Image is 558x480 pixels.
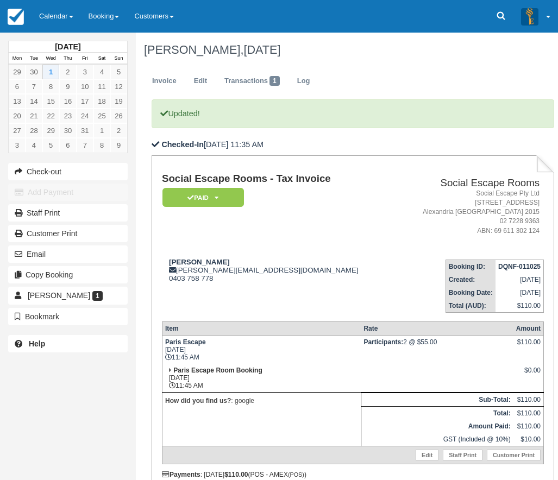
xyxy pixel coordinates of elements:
[59,79,76,94] a: 9
[26,138,42,153] a: 4
[59,65,76,79] a: 2
[224,471,248,478] strong: $110.00
[77,138,93,153] a: 7
[93,109,110,123] a: 25
[487,450,541,460] a: Customer Print
[289,71,318,92] a: Log
[26,123,42,138] a: 28
[110,109,127,123] a: 26
[93,123,110,138] a: 1
[361,321,513,335] th: Rate
[446,299,496,313] th: Total (AUD):
[9,79,26,94] a: 6
[59,53,76,65] th: Thu
[152,139,554,150] p: [DATE] 11:35 AM
[8,204,128,222] a: Staff Print
[110,138,127,153] a: 9
[162,173,395,185] h1: Social Escape Rooms - Tax Invoice
[26,79,42,94] a: 7
[162,364,361,393] td: [DATE] 11:45 AM
[399,189,540,236] address: Social Escape Pty Ltd [STREET_ADDRESS] Alexandria [GEOGRAPHIC_DATA] 2015 02 7228 9363 ABN: 69 611...
[8,308,128,325] button: Bookmark
[152,99,554,128] p: Updated!
[446,273,496,286] th: Created:
[9,109,26,123] a: 20
[361,335,513,364] td: 2 @ $55.00
[42,53,59,65] th: Wed
[55,42,80,51] strong: [DATE]
[9,65,26,79] a: 29
[288,471,304,478] small: (POS)
[42,65,59,79] a: 1
[243,43,280,56] span: [DATE]
[165,397,231,405] strong: How did you find us?
[59,138,76,153] a: 6
[165,395,358,406] p: : google
[443,450,482,460] a: Staff Print
[93,94,110,109] a: 18
[93,53,110,65] th: Sat
[169,258,230,266] strong: [PERSON_NAME]
[59,109,76,123] a: 23
[513,406,544,420] td: $110.00
[42,138,59,153] a: 5
[77,53,93,65] th: Fri
[8,245,128,263] button: Email
[26,65,42,79] a: 30
[496,273,544,286] td: [DATE]
[8,9,24,25] img: checkfront-main-nav-mini-logo.png
[162,258,395,282] div: [PERSON_NAME][EMAIL_ADDRESS][DOMAIN_NAME] 0403 758 778
[363,338,403,346] strong: Participants
[513,321,544,335] th: Amount
[496,286,544,299] td: [DATE]
[110,94,127,109] a: 19
[9,138,26,153] a: 3
[165,338,206,346] strong: Paris Escape
[521,8,538,25] img: A3
[162,471,200,478] strong: Payments
[162,471,544,478] div: : [DATE] (POS - AMEX )
[516,367,541,383] div: $0.00
[513,393,544,406] td: $110.00
[516,338,541,355] div: $110.00
[162,187,240,207] a: Paid
[42,79,59,94] a: 8
[144,71,185,92] a: Invoice
[361,433,513,446] td: GST (Included @ 10%)
[8,184,128,201] button: Add Payment
[162,335,361,364] td: [DATE] 11:45 AM
[110,53,127,65] th: Sun
[77,79,93,94] a: 10
[110,79,127,94] a: 12
[186,71,215,92] a: Edit
[216,71,288,92] a: Transactions1
[8,163,128,180] button: Check-out
[8,335,128,352] a: Help
[93,138,110,153] a: 8
[498,263,541,270] strong: DQNF-011025
[269,76,280,86] span: 1
[446,260,496,273] th: Booking ID:
[93,65,110,79] a: 4
[9,123,26,138] a: 27
[26,94,42,109] a: 14
[162,321,361,335] th: Item
[399,178,540,189] h2: Social Escape Rooms
[8,225,128,242] a: Customer Print
[26,53,42,65] th: Tue
[144,43,546,56] h1: [PERSON_NAME],
[173,367,262,374] strong: Paris Escape Room Booking
[42,123,59,138] a: 29
[42,109,59,123] a: 22
[59,94,76,109] a: 16
[77,123,93,138] a: 31
[9,53,26,65] th: Mon
[162,188,244,207] em: Paid
[513,433,544,446] td: $10.00
[8,287,128,304] a: [PERSON_NAME] 1
[77,109,93,123] a: 24
[26,109,42,123] a: 21
[93,79,110,94] a: 11
[361,406,513,420] th: Total:
[110,123,127,138] a: 2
